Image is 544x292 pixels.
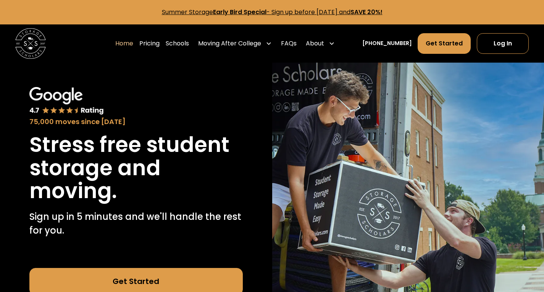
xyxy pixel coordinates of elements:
[29,133,243,202] h1: Stress free student storage and moving.
[198,39,261,48] div: Moving After College
[303,33,338,54] div: About
[29,210,243,237] p: Sign up in 5 minutes and we'll handle the rest for you.
[29,87,104,116] img: Google 4.7 star rating
[29,117,243,127] div: 75,000 moves since [DATE]
[477,33,529,54] a: Log In
[306,39,324,48] div: About
[162,8,383,16] a: Summer StorageEarly Bird Special- Sign up before [DATE] andSAVE 20%!
[166,33,189,54] a: Schools
[281,33,297,54] a: FAQs
[418,33,471,54] a: Get Started
[362,39,412,47] a: [PHONE_NUMBER]
[213,8,266,16] strong: Early Bird Special
[350,8,383,16] strong: SAVE 20%!
[195,33,275,54] div: Moving After College
[139,33,160,54] a: Pricing
[15,28,46,59] a: home
[15,28,46,59] img: Storage Scholars main logo
[115,33,133,54] a: Home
